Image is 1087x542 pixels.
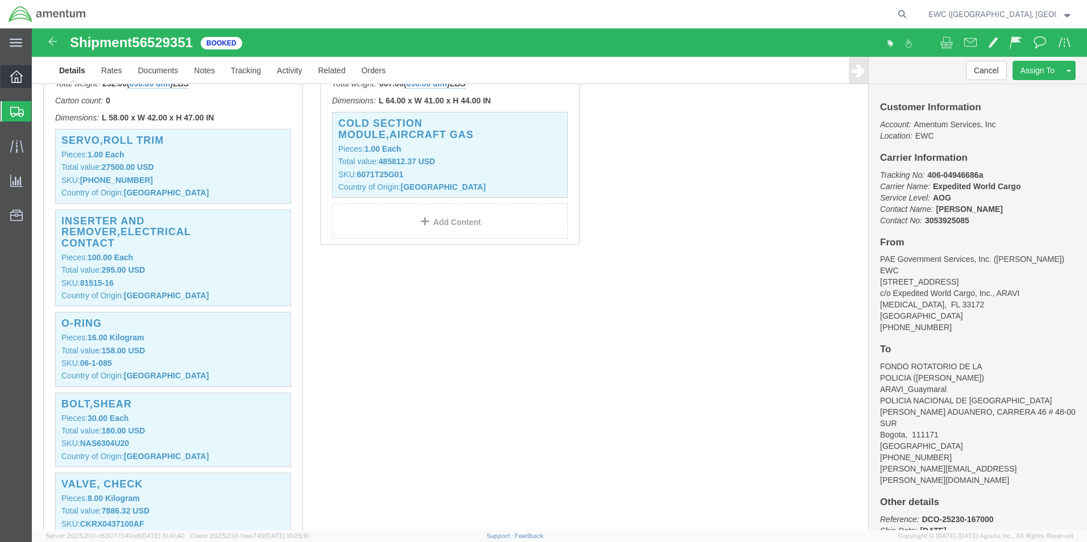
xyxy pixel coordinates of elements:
[898,531,1073,541] span: Copyright © [DATE]-[DATE] Agistix Inc., All Rights Reserved
[32,28,1087,530] iframe: FS Legacy Container
[140,532,185,539] span: [DATE] 10:41:40
[928,7,1071,21] button: EWC ([GEOGRAPHIC_DATA], [GEOGRAPHIC_DATA]) ARAVI Program
[265,532,309,539] span: [DATE] 10:25:10
[515,532,543,539] a: Feedback
[8,6,86,23] img: logo
[928,8,1056,20] span: EWC (Miami, FL) ARAVI Program
[45,532,185,539] span: Server: 2025.21.0-c63077040a8
[487,532,515,539] a: Support
[190,532,309,539] span: Client: 2025.21.0-faee749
